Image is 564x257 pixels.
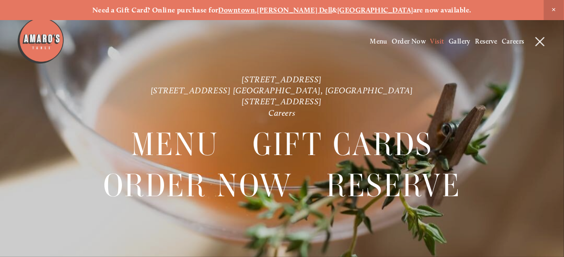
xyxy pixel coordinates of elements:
[269,108,296,118] a: Careers
[326,166,461,206] a: Reserve
[449,37,471,45] a: Gallery
[242,74,322,84] a: [STREET_ADDRESS]
[337,6,413,14] a: [GEOGRAPHIC_DATA]
[253,124,433,165] span: Gift Cards
[502,37,524,45] a: Careers
[392,37,426,45] a: Order Now
[253,124,433,165] a: Gift Cards
[476,37,498,45] a: Reserve
[151,85,414,95] a: [STREET_ADDRESS] [GEOGRAPHIC_DATA], [GEOGRAPHIC_DATA]
[131,124,219,165] span: Menu
[131,124,219,165] a: Menu
[370,37,388,45] a: Menu
[17,17,65,65] img: Amaro's Table
[92,6,219,14] strong: Need a Gift Card? Online purchase for
[413,6,472,14] strong: are now available.
[103,166,293,206] a: Order Now
[257,6,332,14] a: [PERSON_NAME] Dell
[431,37,444,45] a: Visit
[242,97,322,107] a: [STREET_ADDRESS]
[219,6,255,14] a: Downtown
[255,6,257,14] strong: ,
[332,6,337,14] strong: &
